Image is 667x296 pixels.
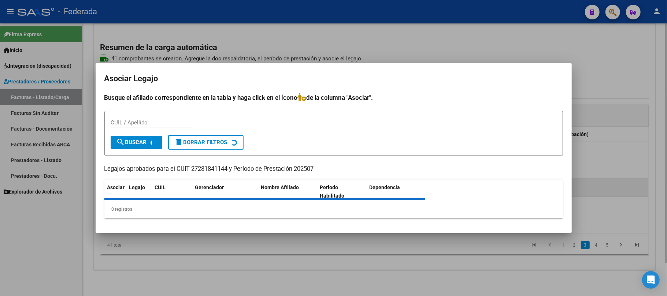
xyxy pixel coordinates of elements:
p: Legajos aprobados para el CUIT 27281841144 y Período de Prestación 202507 [104,165,563,174]
datatable-header-cell: Nombre Afiliado [258,180,317,204]
h2: Asociar Legajo [104,72,563,86]
h4: Busque el afiliado correspondiente en la tabla y haga click en el ícono de la columna "Asociar". [104,93,563,102]
span: Dependencia [369,184,400,190]
datatable-header-cell: Periodo Habilitado [317,180,366,204]
datatable-header-cell: Legajo [126,180,152,204]
datatable-header-cell: Dependencia [366,180,425,204]
div: Open Intercom Messenger [642,271,660,289]
span: Borrar Filtros [175,139,227,146]
datatable-header-cell: Asociar [104,180,126,204]
span: Asociar [107,184,125,190]
datatable-header-cell: CUIL [152,180,192,204]
div: 0 registros [104,200,563,218]
mat-icon: search [116,138,125,146]
span: Nombre Afiliado [261,184,299,190]
span: Buscar [116,139,147,146]
span: Gerenciador [195,184,224,190]
button: Buscar [111,136,162,149]
button: Borrar Filtros [168,135,244,150]
span: Legajo [129,184,145,190]
datatable-header-cell: Gerenciador [192,180,258,204]
span: CUIL [155,184,166,190]
span: Periodo Habilitado [320,184,344,199]
mat-icon: delete [175,138,184,146]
